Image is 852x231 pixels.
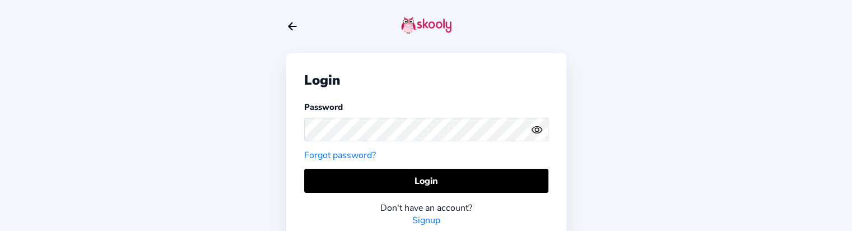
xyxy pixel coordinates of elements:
[401,16,451,34] img: skooly-logo.png
[304,149,376,161] a: Forgot password?
[304,101,343,113] label: Password
[412,214,440,227] a: Signup
[304,71,548,89] div: Login
[304,202,548,214] div: Don't have an account?
[531,124,548,136] button: eye outlineeye off outline
[304,169,548,193] button: Login
[286,20,299,33] button: arrow back outline
[531,124,543,136] ion-icon: eye outline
